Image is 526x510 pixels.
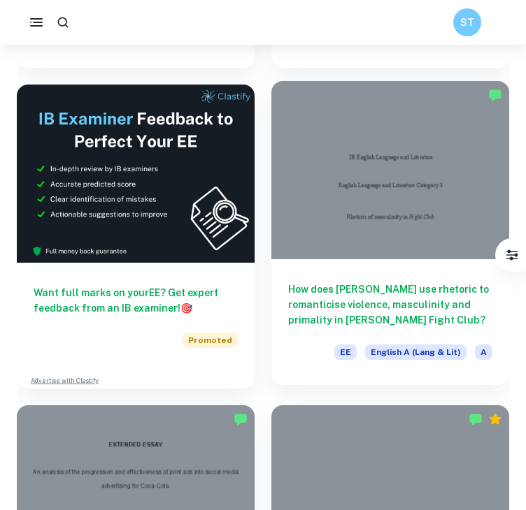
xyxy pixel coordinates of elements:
[498,241,526,269] button: Filter
[34,285,238,316] h6: Want full marks on your EE ? Get expert feedback from an IB examiner!
[460,15,476,30] h6: ST
[288,282,492,328] h6: How does [PERSON_NAME] use rhetoric to romanticise violence, masculinity and primality in [PERSON...
[469,412,483,426] img: Marked
[488,412,502,426] div: Premium
[271,85,509,388] a: How does [PERSON_NAME] use rhetoric to romanticise violence, masculinity and primality in [PERSON...
[453,8,481,36] button: ST
[31,376,99,386] a: Advertise with Clastify
[334,344,357,360] span: EE
[488,88,502,102] img: Marked
[183,333,238,348] span: Promoted
[17,85,255,388] a: Want full marks on yourEE? Get expert feedback from an IB examiner!PromotedAdvertise with Clastify
[365,344,467,360] span: English A (Lang & Lit)
[475,344,492,360] span: A
[234,412,248,426] img: Marked
[180,303,192,314] span: 🎯
[17,85,255,263] img: Thumbnail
